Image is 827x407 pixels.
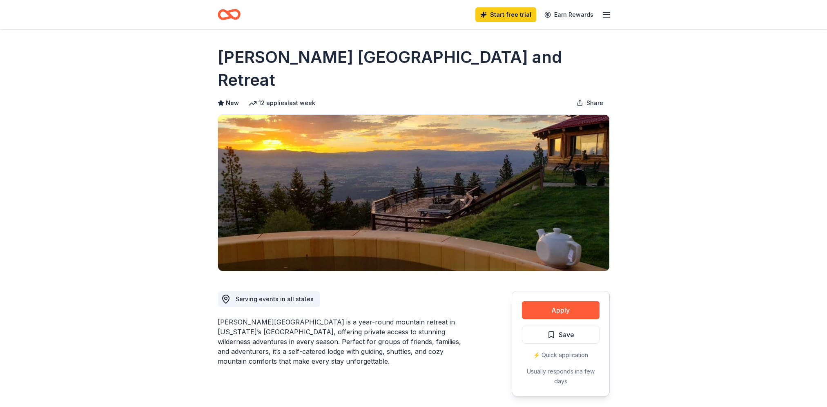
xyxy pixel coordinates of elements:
div: 12 applies last week [249,98,315,108]
span: New [226,98,239,108]
div: [PERSON_NAME][GEOGRAPHIC_DATA] is a year-round mountain retreat in [US_STATE]’s [GEOGRAPHIC_DATA]... [218,317,473,366]
img: Image for Downing Mountain Lodge and Retreat [218,115,609,271]
div: ⚡️ Quick application [522,350,600,360]
a: Start free trial [475,7,536,22]
a: Earn Rewards [539,7,598,22]
button: Share [570,95,610,111]
span: Save [559,329,574,340]
div: Usually responds in a few days [522,367,600,386]
h1: [PERSON_NAME] [GEOGRAPHIC_DATA] and Retreat [218,46,610,92]
button: Save [522,326,600,344]
span: Share [586,98,603,108]
button: Apply [522,301,600,319]
span: Serving events in all states [236,295,314,302]
a: Home [218,5,241,24]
